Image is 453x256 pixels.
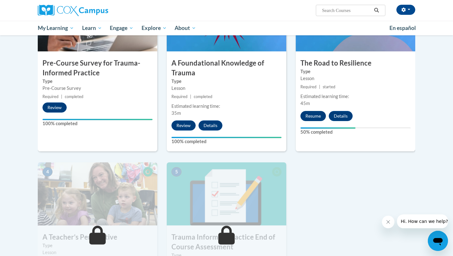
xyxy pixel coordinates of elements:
span: En español [389,25,416,31]
input: Search Courses [322,7,372,14]
h3: Pre-Course Survey for Trauma-Informed Practice [38,58,157,78]
span: 45m [300,101,310,106]
iframe: Message from company [397,214,448,228]
div: Lesson [171,85,282,92]
button: Search [372,7,381,14]
label: 50% completed [300,129,411,136]
h3: A Teacher’s Perspective [38,232,157,242]
label: 100% completed [42,120,153,127]
img: Course Image [167,162,286,225]
h3: A Foundational Knowledge of Trauma [167,58,286,78]
a: Engage [106,21,137,35]
a: En español [385,21,420,35]
label: Type [42,242,153,249]
div: Your progress [171,137,282,138]
button: Review [42,102,67,113]
span: Required [42,94,59,99]
button: Resume [300,111,326,121]
span: Learn [82,24,102,32]
iframe: Close message [382,216,394,228]
a: About [171,21,200,35]
label: Type [300,68,411,75]
button: Review [171,120,196,131]
img: Cox Campus [38,5,108,16]
div: Estimated learning time: [300,93,411,100]
a: Cox Campus [38,5,157,16]
span: About [175,24,196,32]
div: Lesson [42,249,153,256]
span: My Learning [38,24,74,32]
span: Required [171,94,187,99]
a: My Learning [34,21,78,35]
span: completed [65,94,83,99]
span: Explore [142,24,167,32]
div: Pre-Course Survey [42,85,153,92]
span: | [190,94,191,99]
span: Engage [110,24,133,32]
div: Lesson [300,75,411,82]
div: Your progress [42,119,153,120]
span: 35m [171,110,181,116]
span: Required [300,84,316,89]
div: Estimated learning time: [171,103,282,110]
span: 4 [42,167,53,177]
label: Type [171,78,282,85]
span: started [323,84,335,89]
h3: The Road to Resilience [296,58,415,68]
img: Course Image [38,162,157,225]
span: 5 [171,167,182,177]
span: completed [194,94,212,99]
button: Details [329,111,353,121]
button: Account Settings [396,5,415,15]
button: Details [199,120,222,131]
h3: Trauma Informed Practice End of Course Assessment [167,232,286,252]
span: | [61,94,62,99]
span: | [319,84,320,89]
iframe: Button to launch messaging window [428,231,448,251]
a: Learn [78,21,106,35]
label: Type [42,78,153,85]
label: 100% completed [171,138,282,145]
div: Main menu [28,21,425,35]
div: Your progress [300,127,355,129]
a: Explore [137,21,171,35]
